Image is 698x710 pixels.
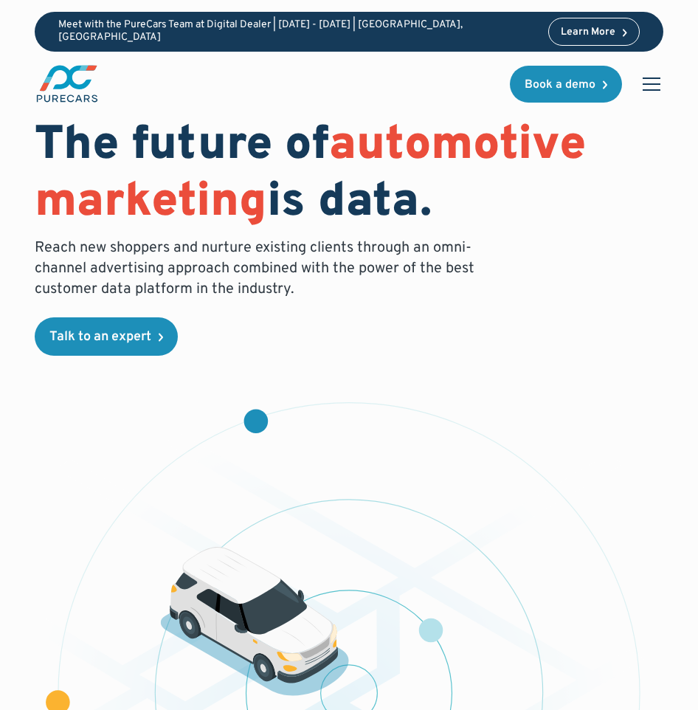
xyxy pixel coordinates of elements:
a: Book a demo [510,66,622,103]
img: purecars logo [35,63,100,104]
a: Learn More [548,18,640,46]
p: Reach new shoppers and nurture existing clients through an omni-channel advertising approach comb... [35,238,483,300]
span: automotive marketing [35,116,586,233]
div: Learn More [561,27,615,38]
p: Meet with the PureCars Team at Digital Dealer | [DATE] - [DATE] | [GEOGRAPHIC_DATA], [GEOGRAPHIC_... [58,19,536,44]
a: Talk to an expert [35,317,178,356]
div: Book a demo [525,79,595,91]
a: main [35,63,100,104]
div: Talk to an expert [49,331,151,344]
h1: The future of is data. [35,118,663,232]
div: menu [634,66,663,102]
img: illustration of a vehicle [161,547,349,696]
